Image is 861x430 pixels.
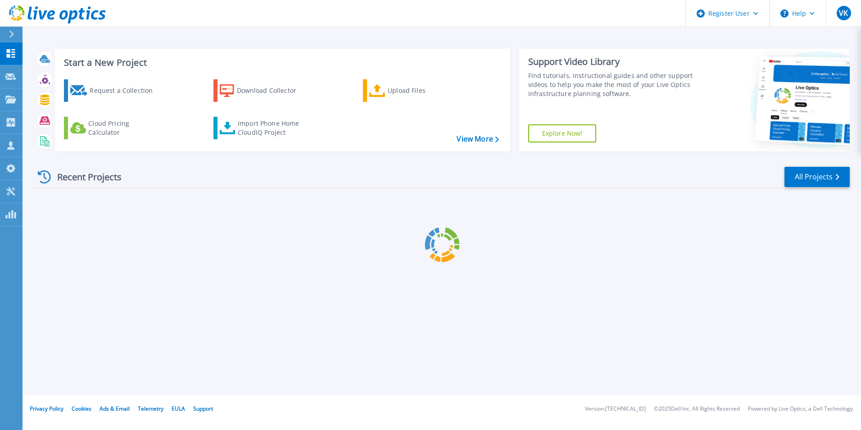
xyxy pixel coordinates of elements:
a: EULA [172,405,185,412]
a: Download Collector [213,79,314,102]
a: Ads & Email [100,405,130,412]
a: Request a Collection [64,79,164,102]
li: © 2025 Dell Inc. All Rights Reserved [654,406,740,412]
a: Telemetry [138,405,163,412]
div: Find tutorials, instructional guides and other support videos to help you make the most of your L... [528,71,697,98]
div: Support Video Library [528,56,697,68]
div: Recent Projects [35,166,134,188]
a: Cookies [72,405,91,412]
a: All Projects [784,167,850,187]
div: Download Collector [237,82,309,100]
span: VK [839,9,848,17]
a: Upload Files [363,79,463,102]
li: Version: [TECHNICAL_ID] [585,406,646,412]
a: View More [457,135,498,143]
a: Privacy Policy [30,405,63,412]
a: Cloud Pricing Calculator [64,117,164,139]
div: Cloud Pricing Calculator [88,119,160,137]
h3: Start a New Project [64,58,498,68]
a: Support [193,405,213,412]
div: Upload Files [388,82,460,100]
div: Request a Collection [90,82,162,100]
li: Powered by Live Optics, a Dell Technology [748,406,853,412]
a: Explore Now! [528,124,597,142]
div: Import Phone Home CloudIQ Project [238,119,308,137]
